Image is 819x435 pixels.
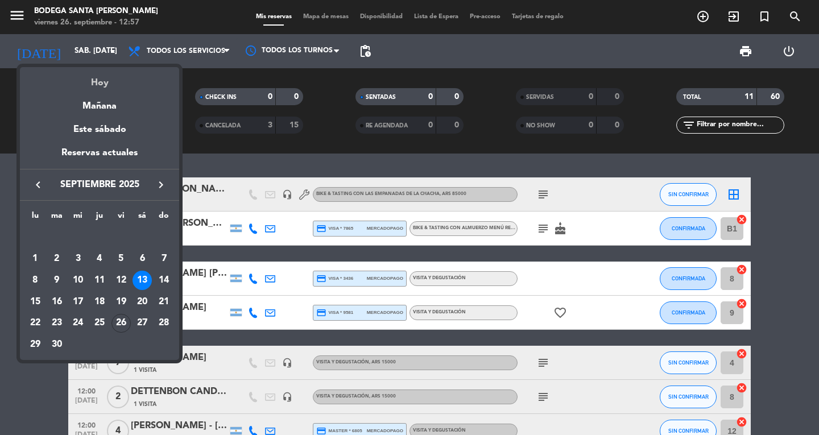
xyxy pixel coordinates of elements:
th: sábado [132,209,154,227]
div: 19 [111,292,131,312]
td: 6 de septiembre de 2025 [132,248,154,270]
div: 25 [90,314,109,333]
div: 17 [68,292,88,312]
div: 3 [68,249,88,268]
div: 9 [47,271,67,290]
div: 12 [111,271,131,290]
div: 10 [68,271,88,290]
td: 2 de septiembre de 2025 [46,248,68,270]
div: 7 [154,249,173,268]
div: 2 [47,249,67,268]
td: 8 de septiembre de 2025 [24,270,46,291]
button: keyboard_arrow_left [28,177,48,192]
td: 16 de septiembre de 2025 [46,291,68,313]
button: keyboard_arrow_right [151,177,171,192]
div: Reservas actuales [20,146,179,169]
td: 27 de septiembre de 2025 [132,313,154,334]
div: 11 [90,271,109,290]
td: 4 de septiembre de 2025 [89,248,110,270]
div: 16 [47,292,67,312]
div: Mañana [20,90,179,114]
div: 1 [26,249,45,268]
i: keyboard_arrow_right [154,178,168,192]
td: 17 de septiembre de 2025 [67,291,89,313]
th: martes [46,209,68,227]
div: 4 [90,249,109,268]
div: 29 [26,335,45,354]
td: 28 de septiembre de 2025 [153,313,175,334]
td: 15 de septiembre de 2025 [24,291,46,313]
td: 26 de septiembre de 2025 [110,313,132,334]
div: 21 [154,292,173,312]
td: 10 de septiembre de 2025 [67,270,89,291]
th: miércoles [67,209,89,227]
td: 12 de septiembre de 2025 [110,270,132,291]
div: 15 [26,292,45,312]
td: 13 de septiembre de 2025 [132,270,154,291]
div: 20 [133,292,152,312]
td: 22 de septiembre de 2025 [24,313,46,334]
td: SEP. [24,227,175,248]
th: jueves [89,209,110,227]
div: 6 [133,249,152,268]
td: 3 de septiembre de 2025 [67,248,89,270]
td: 18 de septiembre de 2025 [89,291,110,313]
div: 13 [133,271,152,290]
i: keyboard_arrow_left [31,178,45,192]
td: 21 de septiembre de 2025 [153,291,175,313]
div: 8 [26,271,45,290]
span: septiembre 2025 [48,177,151,192]
th: viernes [110,209,132,227]
td: 20 de septiembre de 2025 [132,291,154,313]
th: lunes [24,209,46,227]
td: 30 de septiembre de 2025 [46,334,68,355]
td: 29 de septiembre de 2025 [24,334,46,355]
td: 24 de septiembre de 2025 [67,313,89,334]
th: domingo [153,209,175,227]
td: 23 de septiembre de 2025 [46,313,68,334]
div: 30 [47,335,67,354]
div: 14 [154,271,173,290]
div: 26 [111,314,131,333]
div: Este sábado [20,114,179,146]
div: 24 [68,314,88,333]
td: 25 de septiembre de 2025 [89,313,110,334]
td: 14 de septiembre de 2025 [153,270,175,291]
div: 18 [90,292,109,312]
div: 28 [154,314,173,333]
div: 5 [111,249,131,268]
div: Hoy [20,67,179,90]
div: 27 [133,314,152,333]
td: 19 de septiembre de 2025 [110,291,132,313]
div: 23 [47,314,67,333]
td: 11 de septiembre de 2025 [89,270,110,291]
div: 22 [26,314,45,333]
td: 9 de septiembre de 2025 [46,270,68,291]
td: 1 de septiembre de 2025 [24,248,46,270]
td: 7 de septiembre de 2025 [153,248,175,270]
td: 5 de septiembre de 2025 [110,248,132,270]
